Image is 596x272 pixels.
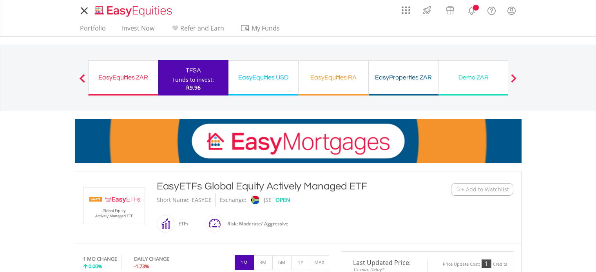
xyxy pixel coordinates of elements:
div: OPEN [275,193,290,207]
div: Funds to invest: [172,76,214,84]
button: Watchlist + Add to Watchlist [451,183,513,196]
button: 6M [272,255,292,270]
button: 3M [254,255,273,270]
img: EasyEquities_Logo.png [93,5,175,18]
span: Refer and Earn [180,24,224,32]
a: AppsGrid [397,2,415,14]
div: 1 MO CHANGE [83,255,117,263]
span: + Add to Watchlist [461,186,509,193]
div: Exchange: [220,193,246,207]
div: Demo ZAR [444,72,504,83]
button: Previous [74,78,90,86]
a: Refer and Earn [167,24,227,36]
img: Watchlist [455,186,461,192]
span: My Funds [240,23,292,33]
img: thrive-v2.svg [420,4,433,16]
a: Home page [92,2,175,18]
div: Price Update Cost: [443,261,480,267]
img: EasyMortage Promotion Banner [75,119,522,163]
img: grid-menu-icon.svg [402,6,410,14]
button: 1Y [291,255,310,270]
div: 1 [482,259,491,268]
img: TFSA.EASYGE.png [85,187,143,224]
a: Vouchers [438,2,462,16]
span: 0.00% [89,263,102,270]
a: FAQ's and Support [482,2,502,18]
span: Last Updated Price: [347,259,421,266]
div: EASYGE [192,193,212,207]
img: jse.png [250,196,259,204]
div: EasyETFs Global Equity Actively Managed ETF [157,179,403,193]
div: JSE [264,193,272,207]
div: ETFs [174,214,188,233]
div: TFSA [163,65,224,76]
div: DAILY CHANGE [134,255,196,263]
img: vouchers-v2.svg [444,4,457,16]
div: EasyEquities ZAR [93,72,153,83]
div: EasyProperties ZAR [373,72,434,83]
div: EasyEquities USD [233,72,293,83]
div: EasyEquities RA [303,72,364,83]
div: Short Name: [157,193,190,207]
a: Portfolio [77,24,109,36]
div: Risk: Moderate/ Aggressive [223,214,288,233]
button: Next [506,78,522,86]
button: MAX [310,255,329,270]
a: Notifications [462,2,482,18]
a: My Profile [502,2,522,19]
span: R9.96 [186,84,201,91]
div: Credits [493,261,507,267]
button: 1M [235,255,254,270]
span: -1.73% [134,263,149,270]
a: Invest Now [119,24,158,36]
